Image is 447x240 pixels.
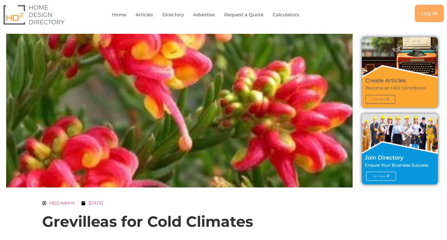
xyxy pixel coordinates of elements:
a: [DATE] [81,200,103,206]
a: Articles [136,8,153,22]
span: Log in [421,11,438,16]
a: Advertise [193,8,215,22]
a: Calculators [273,8,299,22]
a: Directory [162,8,184,22]
a: HD2 Admin [42,200,75,206]
img: Join Directory [362,114,438,184]
a: Log in [415,5,444,22]
a: Home [112,8,126,22]
h1: Grevilleas for Cold Climates [42,212,405,231]
nav: Menu [91,8,334,22]
span: HD2 Admin [46,200,75,206]
time: [DATE] [89,200,103,206]
a: Request a Quote [224,8,263,22]
img: Create Articles [362,37,438,108]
